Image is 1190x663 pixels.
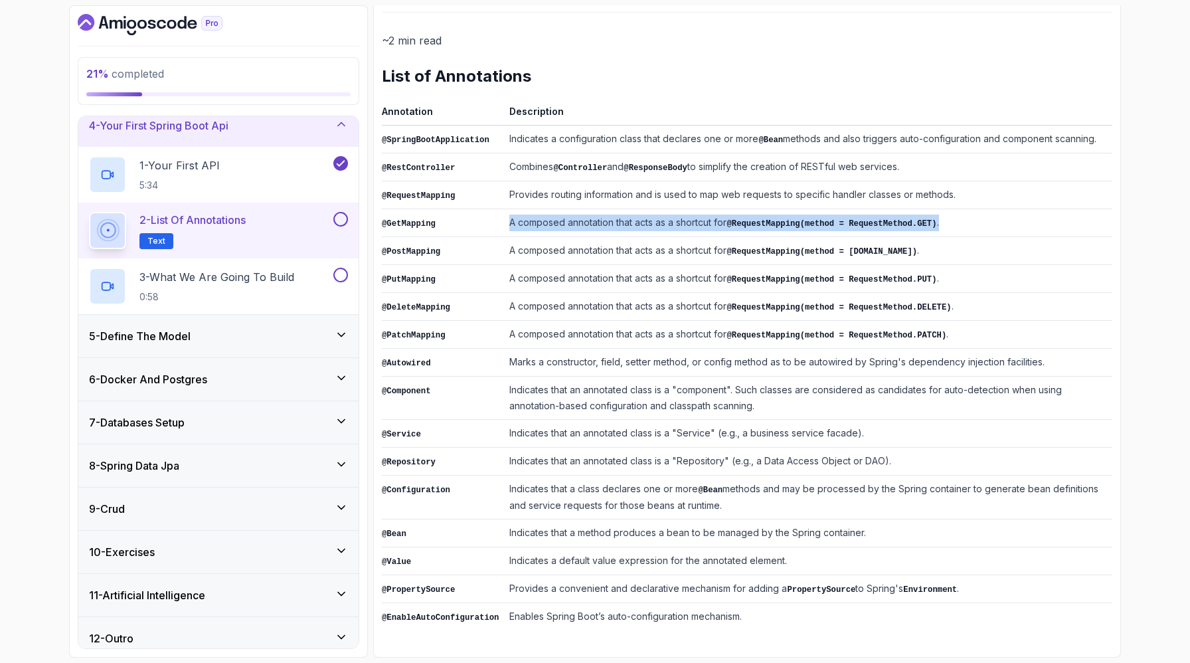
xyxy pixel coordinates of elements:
[758,136,783,145] code: @Bean
[504,237,1112,265] td: A composed annotation that acts as a shortcut for .
[382,486,450,495] code: @Configuration
[382,303,450,312] code: @DeleteMapping
[78,14,253,35] a: Dashboard
[504,181,1112,209] td: Provides routing information and is used to map web requests to specific handler classes or methods.
[78,315,359,357] button: 5-Define The Model
[382,585,455,595] code: @PropertySource
[504,265,1112,293] td: A composed annotation that acts as a shortcut for .
[78,574,359,616] button: 11-Artificial Intelligence
[89,587,205,603] h3: 11 - Artificial Intelligence
[624,163,687,173] code: @ResponseBody
[504,293,1112,321] td: A composed annotation that acts as a shortcut for .
[726,331,946,340] code: @RequestMapping(method = RequestMethod.PATCH)
[382,136,489,145] code: @SpringBootApplication
[86,67,164,80] span: completed
[504,575,1112,603] td: Provides a convenient and declarative mechanism for adding a to Spring's .
[504,420,1112,448] td: Indicates that an annotated class is a "Service" (e.g., a business service facade).
[382,103,504,126] th: Annotation
[78,617,359,660] button: 12-Outro
[89,371,207,387] h3: 6 - Docker And Postgres
[382,529,406,539] code: @Bean
[382,163,455,173] code: @RestController
[504,321,1112,349] td: A composed annotation that acts as a shortcut for .
[89,118,228,134] h3: 4 - Your First Spring Boot Api
[504,547,1112,575] td: Indicates a default value expression for the annotated element.
[504,126,1112,153] td: Indicates a configuration class that declares one or more methods and also triggers auto-configur...
[139,212,246,228] p: 2 - List of Annotations
[382,331,446,340] code: @PatchMapping
[86,67,109,80] span: 21 %
[504,520,1112,547] td: Indicates that a method produces a bean to be managed by the Spring container.
[787,585,855,595] code: PropertySource
[78,104,359,147] button: 4-Your First Spring Boot Api
[382,557,411,567] code: @Value
[89,501,125,517] h3: 9 - Crud
[89,415,185,430] h3: 7 - Databases Setup
[698,486,722,495] code: @Bean
[504,448,1112,476] td: Indicates that an annotated class is a "Repository" (e.g., a Data Access Object or DAO).
[78,488,359,530] button: 9-Crud
[382,191,455,201] code: @RequestMapping
[382,458,436,467] code: @Repository
[382,66,1112,87] h2: List of Annotations
[89,212,348,249] button: 2-List of AnnotationsText
[89,268,348,305] button: 3-What We Are Going To Build0:58
[504,103,1112,126] th: Description
[382,613,499,622] code: @EnableAutoConfiguration
[89,156,348,193] button: 1-Your First API5:34
[89,328,191,344] h3: 5 - Define The Model
[504,603,1112,631] td: Enables Spring Boot’s auto-configuration mechanism.
[147,236,165,246] span: Text
[89,544,155,560] h3: 10 - Exercises
[553,163,607,173] code: @Controller
[139,290,294,304] p: 0:58
[78,531,359,573] button: 10-Exercises
[89,458,179,474] h3: 8 - Spring Data Jpa
[382,247,440,256] code: @PostMapping
[726,275,936,284] code: @RequestMapping(method = RequestMethod.PUT)
[382,359,431,368] code: @Autowired
[139,269,294,285] p: 3 - What We Are Going To Build
[726,247,917,256] code: @RequestMapping(method = [DOMAIN_NAME])
[78,401,359,444] button: 7-Databases Setup
[504,476,1112,520] td: Indicates that a class declares one or more methods and may be processed by the Spring container ...
[504,377,1112,420] td: Indicates that an annotated class is a "component". Such classes are considered as candidates for...
[382,387,431,396] code: @Component
[382,31,1112,50] p: ~2 min read
[726,303,951,312] code: @RequestMapping(method = RequestMethod.DELETE)
[78,444,359,487] button: 8-Spring Data Jpa
[504,153,1112,181] td: Combines and to simplify the creation of RESTful web services.
[382,219,436,229] code: @GetMapping
[504,209,1112,237] td: A composed annotation that acts as a shortcut for .
[504,349,1112,377] td: Marks a constructor, field, setter method, or config method as to be autowired by Spring's depend...
[139,157,220,173] p: 1 - Your First API
[382,275,436,284] code: @PutMapping
[139,179,220,192] p: 5:34
[78,358,359,401] button: 6-Docker And Postgres
[89,630,133,646] h3: 12 - Outro
[903,585,957,595] code: Environment
[726,219,936,229] code: @RequestMapping(method = RequestMethod.GET)
[382,430,421,439] code: @Service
